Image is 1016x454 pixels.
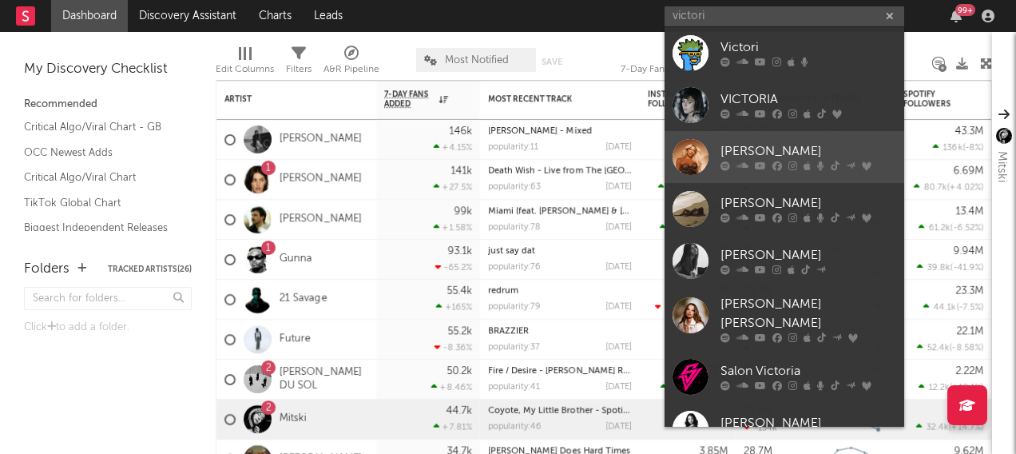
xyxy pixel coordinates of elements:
div: ( ) [914,182,983,193]
div: ( ) [661,382,728,392]
span: -41.9 % [953,264,981,273]
div: popularity: 41 [488,383,540,392]
div: ( ) [917,342,983,352]
div: [DATE] [605,343,632,352]
input: Search for folders... [24,287,192,310]
div: ( ) [933,142,983,153]
div: A&R Pipeline [323,40,379,86]
button: 99+ [951,10,962,22]
a: Future [280,333,311,346]
div: ( ) [917,262,983,273]
div: [PERSON_NAME] [720,246,896,265]
div: Salon Victoria [720,362,896,381]
span: -8 % [965,144,981,153]
div: 2.22M [955,366,983,376]
input: Search for artists [665,6,904,26]
a: TikTok Global Chart [24,194,176,212]
div: [DATE] [605,263,632,272]
div: 99k [454,206,472,217]
a: BRAZZIER [488,327,529,336]
div: Spotify Followers [903,90,959,109]
div: +27.5 % [434,182,472,193]
a: [PERSON_NAME] [PERSON_NAME] [665,287,904,351]
span: -6.52 % [953,224,981,233]
span: 44.1k [934,304,956,313]
div: ( ) [923,302,983,313]
div: ( ) [658,182,728,193]
div: popularity: 46 [488,423,542,432]
div: Click to add a folder. [24,318,192,337]
div: Edit Columns [216,60,274,79]
a: Death Wish - Live from The [GEOGRAPHIC_DATA] [488,167,694,176]
a: [PERSON_NAME] [665,235,904,287]
a: Salon Victoria [665,351,904,403]
div: [PERSON_NAME] [PERSON_NAME] [720,295,896,333]
a: [PERSON_NAME] DU SOL [280,366,368,393]
span: 39.8k [927,264,951,273]
span: 52.4k [927,344,950,352]
div: popularity: 37 [488,343,540,352]
div: Filters [286,40,312,86]
div: Fire / Desire - Dorian Craft Remix [488,367,632,376]
div: My Discovery Checklist [24,60,192,79]
div: [DATE] [605,423,632,432]
div: popularity: 76 [488,263,541,272]
span: +4.02 % [950,184,981,193]
div: 44.7k [446,406,472,416]
button: Save [542,58,562,66]
div: 22.1M [956,326,983,337]
a: Miami (feat. [PERSON_NAME] & [PERSON_NAME]) [488,207,692,216]
div: -65.2 % [435,262,472,273]
div: 6.69M [953,166,983,177]
div: popularity: 79 [488,303,541,312]
div: Luther - Mixed [488,127,632,136]
a: Coyote, My Little Brother - Spotify Singles [488,407,663,416]
div: popularity: 11 [488,143,538,152]
div: Recommended [24,95,192,114]
div: [PERSON_NAME] [720,194,896,213]
div: 7-Day Fans Added (7-Day Fans Added) [621,40,740,86]
div: [PERSON_NAME] [720,414,896,433]
div: ( ) [916,422,983,432]
div: Artist [224,94,344,104]
div: 13.4M [955,206,983,217]
div: +7.81 % [434,422,472,432]
div: ( ) [919,382,983,392]
a: VICTORIA [665,79,904,131]
span: 32.4k [927,424,949,432]
a: Biggest Independent Releases This Week [24,219,176,252]
button: Tracked Artists(26) [108,265,192,273]
div: [DATE] [605,303,632,312]
div: A&R Pipeline [323,60,379,79]
div: 23.3M [955,286,983,297]
a: [PERSON_NAME] - Mixed [488,127,592,136]
div: 7-Day Fans Added (7-Day Fans Added) [621,60,740,79]
a: Mitski [280,412,307,426]
div: Victori [720,38,896,58]
a: 21 Savage [280,293,327,306]
div: Mitski [992,151,1011,182]
span: -7.5 % [958,304,981,313]
div: Miami (feat. Lil Wayne & Rick Ross) [488,207,632,216]
a: OCC Newest Adds [24,144,176,161]
div: Edit Columns [216,40,274,86]
a: [PERSON_NAME] [665,183,904,235]
div: [PERSON_NAME] [720,142,896,161]
div: ( ) [655,302,728,313]
div: [DATE] [605,383,632,392]
div: ( ) [919,222,983,233]
div: +4.15 % [434,142,472,153]
a: Gunna [280,253,312,266]
div: popularity: 63 [488,183,541,192]
div: [DATE] [605,143,632,152]
div: redrum [488,287,632,296]
div: Filters [286,60,312,79]
span: +14.7 % [951,424,981,432]
div: 9.94M [953,246,983,257]
div: Instagram Followers [648,90,704,109]
a: Critical Algo/Viral Chart - GB [24,118,176,136]
a: Victori [665,27,904,79]
div: VICTORIA [720,90,896,110]
a: [PERSON_NAME] [280,173,362,186]
div: 146k [449,126,472,137]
